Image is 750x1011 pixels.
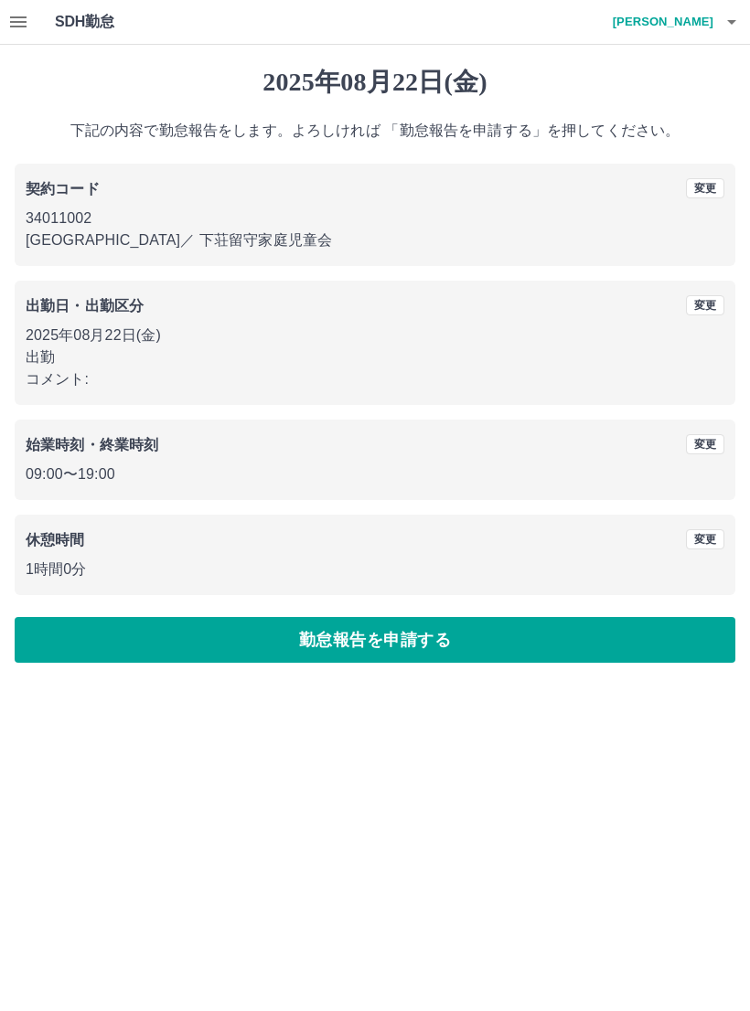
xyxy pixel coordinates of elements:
b: 契約コード [26,181,100,197]
p: 34011002 [26,208,724,229]
p: 2025年08月22日(金) [26,325,724,346]
p: 出勤 [26,346,724,368]
b: 出勤日・出勤区分 [26,298,144,314]
b: 休憩時間 [26,532,85,548]
button: 変更 [686,529,724,549]
p: [GEOGRAPHIC_DATA] ／ 下荘留守家庭児童会 [26,229,724,251]
p: コメント: [26,368,724,390]
button: 勤怠報告を申請する [15,617,735,663]
p: 下記の内容で勤怠報告をします。よろしければ 「勤怠報告を申請する」を押してください。 [15,120,735,142]
p: 1時間0分 [26,559,724,580]
b: 始業時刻・終業時刻 [26,437,158,452]
button: 変更 [686,295,724,315]
button: 変更 [686,434,724,454]
p: 09:00 〜 19:00 [26,463,724,485]
h1: 2025年08月22日(金) [15,67,735,98]
button: 変更 [686,178,724,198]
